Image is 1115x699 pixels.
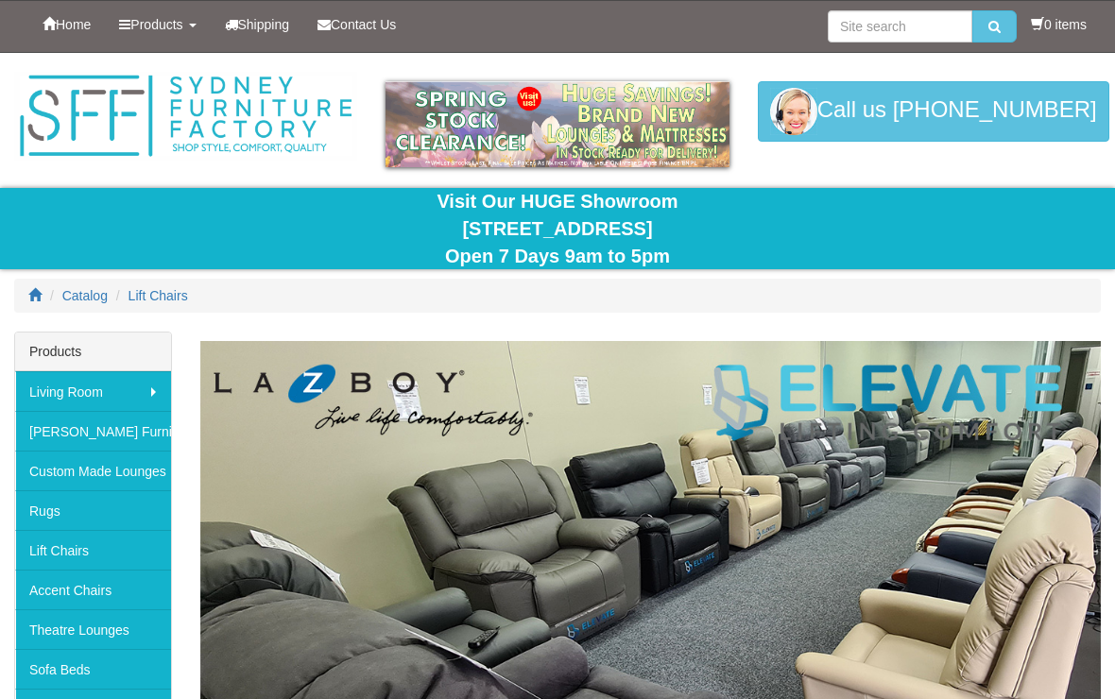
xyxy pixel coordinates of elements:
a: Sofa Beds [15,649,171,689]
a: [PERSON_NAME] Furniture [15,411,171,451]
a: Contact Us [303,1,410,48]
img: spring-sale.gif [386,81,729,167]
span: Contact Us [331,17,396,32]
a: Accent Chairs [15,570,171,609]
a: Catalog [62,288,108,303]
a: Rugs [15,490,171,530]
a: Custom Made Lounges [15,451,171,490]
input: Site search [828,10,972,43]
span: Home [56,17,91,32]
span: Products [130,17,182,32]
a: Home [28,1,105,48]
div: Visit Our HUGE Showroom [STREET_ADDRESS] Open 7 Days 9am to 5pm [14,188,1101,269]
a: Living Room [15,371,171,411]
a: Lift Chairs [129,288,188,303]
a: Lift Chairs [15,530,171,570]
div: Products [15,332,171,371]
a: Shipping [211,1,304,48]
a: Theatre Lounges [15,609,171,649]
a: Products [105,1,210,48]
span: Shipping [238,17,290,32]
img: Sydney Furniture Factory [14,72,357,161]
li: 0 items [1031,15,1087,34]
